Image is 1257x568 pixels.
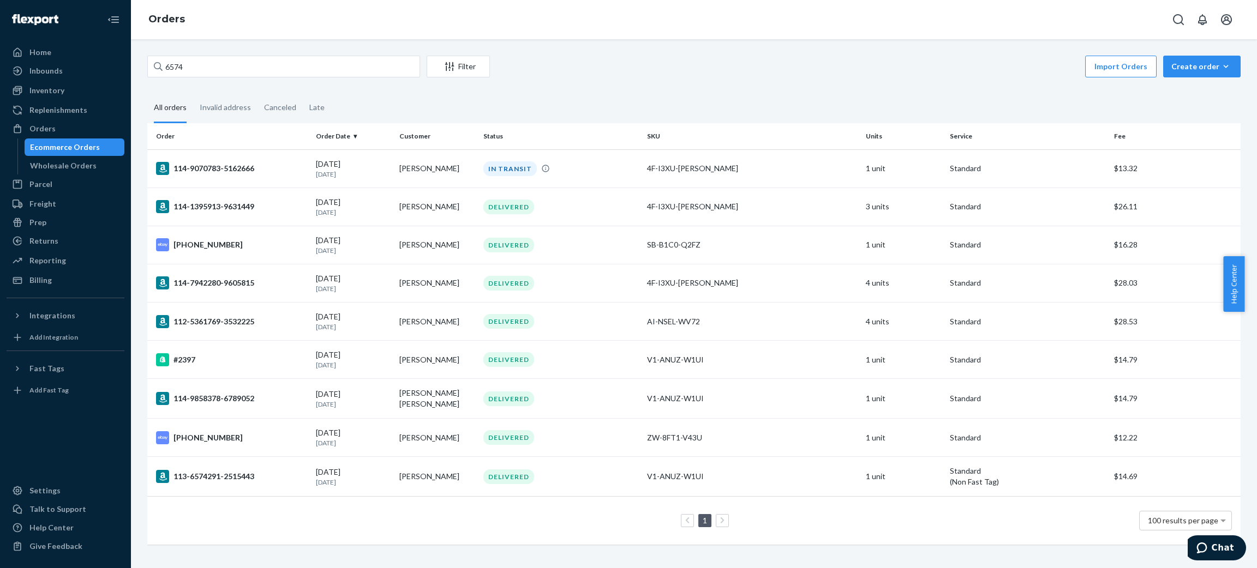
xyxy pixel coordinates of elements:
button: Talk to Support [7,500,124,518]
th: Fee [1110,123,1241,149]
div: Inventory [29,85,64,96]
a: Inventory [7,82,124,99]
div: Fast Tags [29,363,64,374]
div: Add Fast Tag [29,385,69,395]
button: Integrations [7,307,124,324]
a: Orders [148,13,185,25]
td: [PERSON_NAME] [395,149,479,188]
td: [PERSON_NAME] [PERSON_NAME] [395,379,479,419]
p: [DATE] [316,360,391,370]
div: [DATE] [316,273,391,293]
div: 114-9070783-5162666 [156,162,307,175]
p: [DATE] [316,478,391,487]
div: [DATE] [316,311,391,331]
p: Standard [950,354,1105,365]
div: IN TRANSIT [483,161,537,176]
iframe: Opens a widget where you can chat to one of our agents [1188,535,1246,563]
p: Standard [950,163,1105,174]
div: 114-7942280-9605815 [156,276,307,289]
p: Standard [950,277,1105,288]
th: Order Date [312,123,396,149]
div: Parcel [29,179,52,190]
td: [PERSON_NAME] [395,264,479,302]
div: Home [29,47,51,58]
a: Add Fast Tag [7,382,124,399]
div: Inbounds [29,65,63,76]
input: Search orders [147,56,420,77]
div: [PHONE_NUMBER] [156,431,307,444]
div: Integrations [29,310,75,321]
button: Create order [1163,56,1241,77]
p: [DATE] [316,400,391,409]
td: 3 units [861,188,945,226]
td: [PERSON_NAME] [395,303,479,341]
button: Give Feedback [7,537,124,555]
td: 1 unit [861,341,945,379]
div: 4F-I3XU-[PERSON_NAME] [647,163,857,174]
div: Add Integration [29,333,78,342]
a: Replenishments [7,101,124,119]
button: Open notifications [1192,9,1213,31]
td: [PERSON_NAME] [395,419,479,457]
td: 1 unit [861,419,945,457]
div: Freight [29,198,56,209]
button: Fast Tags [7,360,124,377]
div: DELIVERED [483,469,534,484]
th: SKU [643,123,861,149]
td: 1 unit [861,226,945,264]
div: 114-1395913-9631449 [156,200,307,213]
div: Settings [29,485,61,496]
td: $28.53 [1110,303,1241,341]
div: [DATE] [316,427,391,448]
td: $14.79 [1110,341,1241,379]
div: Ecommerce Orders [30,142,100,153]
div: [PHONE_NUMBER] [156,238,307,251]
div: DELIVERED [483,314,534,329]
td: $14.79 [1110,379,1241,419]
div: [DATE] [316,235,391,255]
td: $12.22 [1110,419,1241,457]
div: Replenishments [29,105,87,116]
img: Flexport logo [12,14,58,25]
button: Import Orders [1085,56,1157,77]
a: Home [7,44,124,61]
div: DELIVERED [483,430,534,445]
div: Create order [1171,61,1232,72]
a: Reporting [7,252,124,269]
button: Close Navigation [103,9,124,31]
div: Canceled [264,93,296,122]
p: Standard [950,201,1105,212]
button: Help Center [1223,256,1244,312]
a: Billing [7,271,124,289]
button: Open account menu [1216,9,1237,31]
div: Late [309,93,325,122]
div: DELIVERED [483,238,534,252]
div: [DATE] [316,389,391,409]
div: Help Center [29,522,74,533]
div: 4F-I3XU-[PERSON_NAME] [647,277,857,288]
span: 100 results per page [1148,516,1218,525]
div: Returns [29,235,58,246]
th: Order [147,123,312,149]
div: [DATE] [316,159,391,179]
p: [DATE] [316,438,391,448]
div: Customer [399,131,475,141]
div: #2397 [156,353,307,366]
p: [DATE] [316,322,391,331]
div: Prep [29,217,46,228]
a: Add Integration [7,329,124,346]
a: Wholesale Orders [25,157,125,174]
td: 1 unit [861,149,945,188]
td: $14.69 [1110,457,1241,497]
div: [DATE] [316,467,391,487]
p: [DATE] [316,170,391,179]
td: $16.28 [1110,226,1241,264]
div: 113-6574291-2515443 [156,470,307,483]
td: [PERSON_NAME] [395,457,479,497]
p: Standard [950,316,1105,327]
td: [PERSON_NAME] [395,341,479,379]
div: DELIVERED [483,391,534,406]
td: $28.03 [1110,264,1241,302]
